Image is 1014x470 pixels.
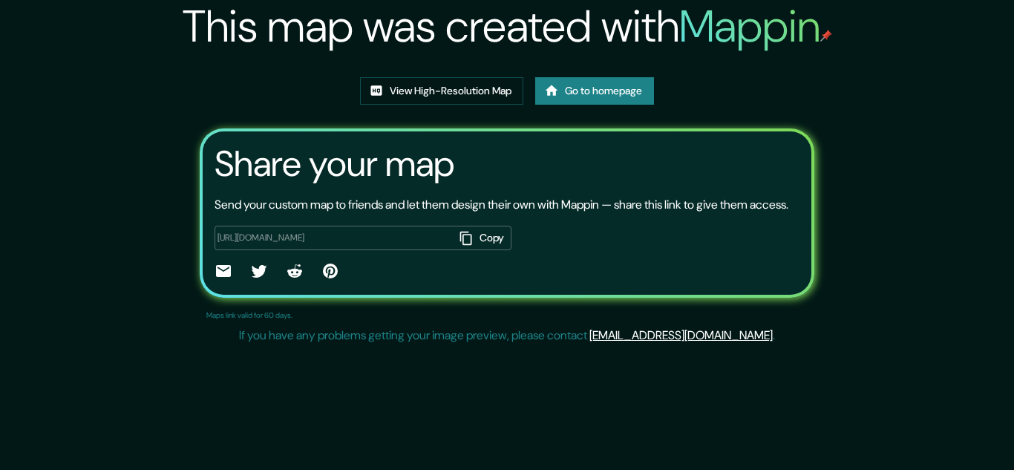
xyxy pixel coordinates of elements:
[215,143,454,185] h3: Share your map
[820,30,832,42] img: mappin-pin
[454,226,511,250] button: Copy
[535,77,654,105] a: Go to homepage
[360,77,523,105] a: View High-Resolution Map
[215,196,788,214] p: Send your custom map to friends and let them design their own with Mappin — share this link to gi...
[206,310,292,321] p: Maps link valid for 60 days.
[239,327,775,345] p: If you have any problems getting your image preview, please contact .
[589,327,773,343] a: [EMAIL_ADDRESS][DOMAIN_NAME]
[882,412,998,454] iframe: Help widget launcher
